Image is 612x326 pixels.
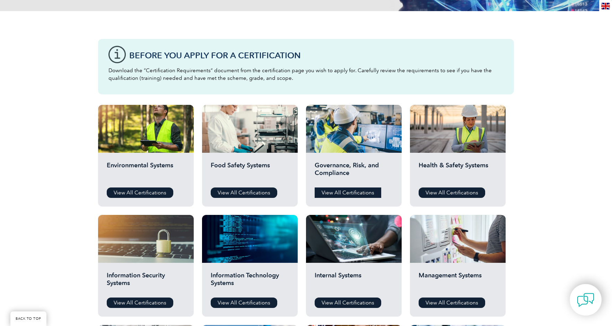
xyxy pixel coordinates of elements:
[419,298,485,308] a: View All Certifications
[601,3,610,9] img: en
[107,161,185,182] h2: Environmental Systems
[108,67,504,82] p: Download the “Certification Requirements” document from the certification page you wish to apply ...
[107,271,185,292] h2: Information Security Systems
[315,271,393,292] h2: Internal Systems
[211,187,277,198] a: View All Certifications
[315,187,381,198] a: View All Certifications
[419,161,497,182] h2: Health & Safety Systems
[211,298,277,308] a: View All Certifications
[315,298,381,308] a: View All Certifications
[419,187,485,198] a: View All Certifications
[10,311,46,326] a: BACK TO TOP
[211,271,289,292] h2: Information Technology Systems
[577,291,594,309] img: contact-chat.png
[107,298,173,308] a: View All Certifications
[211,161,289,182] h2: Food Safety Systems
[129,51,504,60] h3: Before You Apply For a Certification
[315,161,393,182] h2: Governance, Risk, and Compliance
[107,187,173,198] a: View All Certifications
[419,271,497,292] h2: Management Systems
